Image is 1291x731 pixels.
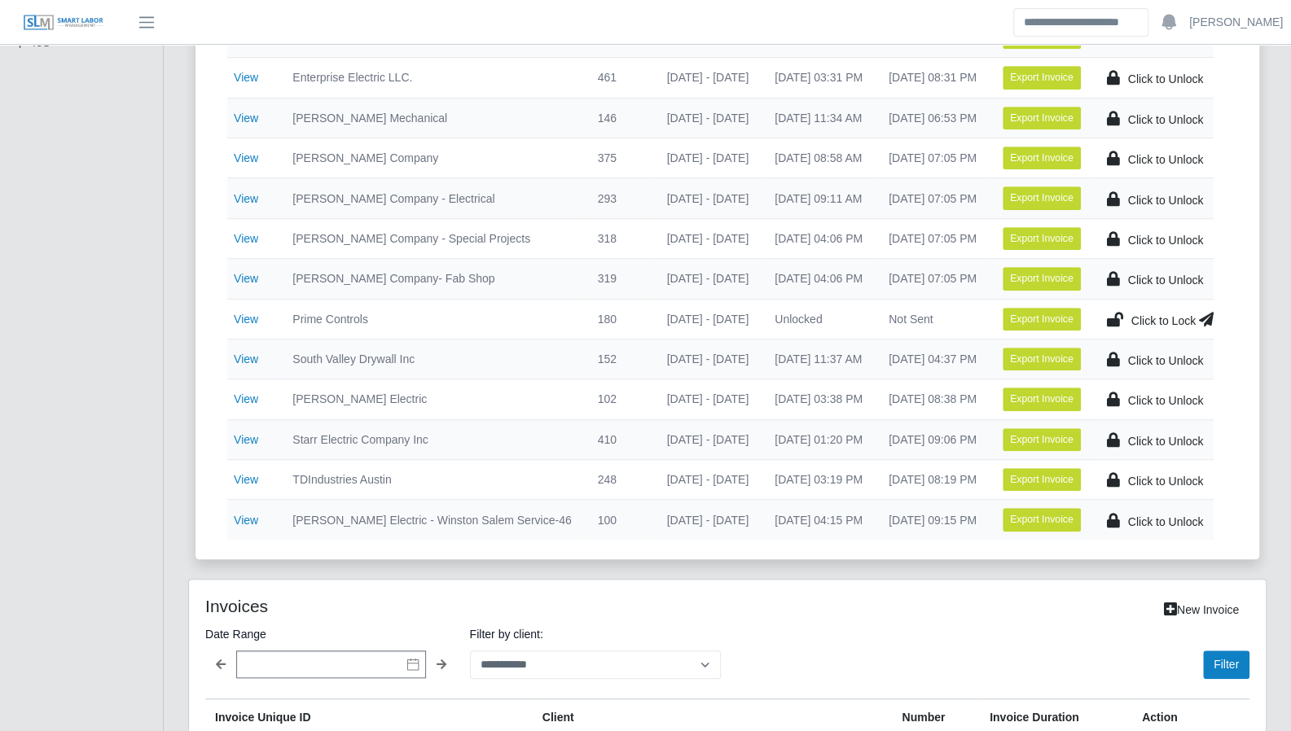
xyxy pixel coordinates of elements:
button: Export Invoice [1003,348,1081,370]
button: Export Invoice [1003,147,1081,169]
td: [DATE] 04:06 PM [762,218,876,258]
td: 146 [585,98,654,138]
td: [DATE] 08:31 PM [876,58,990,98]
td: [DATE] 04:37 PM [876,339,990,379]
td: [DATE] - [DATE] [653,379,762,419]
h4: Invoices [205,596,626,616]
td: [PERSON_NAME] Company- Fab Shop [279,259,584,299]
button: Filter [1203,650,1249,679]
label: Filter by client: [470,624,722,644]
span: Click to Unlock [1128,194,1204,207]
span: Click to Unlock [1128,515,1204,528]
a: View [234,514,258,527]
td: Enterprise Electric LLC. [279,58,584,98]
td: [DATE] 08:19 PM [876,460,990,500]
a: View [234,473,258,486]
a: View [234,71,258,84]
td: [DATE] - [DATE] [653,98,762,138]
td: [DATE] - [DATE] [653,500,762,540]
td: [DATE] - [DATE] [653,58,762,98]
a: New Invoice [1153,596,1249,624]
input: Search [1013,8,1148,37]
button: Export Invoice [1003,107,1081,129]
td: [DATE] 07:05 PM [876,178,990,218]
td: [DATE] 06:53 PM [876,98,990,138]
td: TDIndustries Austin [279,460,584,500]
a: View [234,112,258,125]
td: 100 [585,500,654,540]
td: [DATE] - [DATE] [653,259,762,299]
td: 318 [585,218,654,258]
a: View [234,232,258,245]
span: Click to Unlock [1128,394,1204,407]
td: [DATE] - [DATE] [653,299,762,339]
a: [PERSON_NAME] [1189,14,1283,31]
a: View [234,352,258,365]
td: [DATE] - [DATE] [653,339,762,379]
span: Click to Unlock [1128,354,1204,367]
a: View [234,392,258,405]
td: 293 [585,178,654,218]
button: Export Invoice [1003,267,1081,290]
button: Export Invoice [1003,428,1081,451]
label: Date Range [205,624,457,644]
td: 180 [585,299,654,339]
td: [DATE] 08:58 AM [762,138,876,178]
a: View [234,151,258,164]
td: [DATE] 09:15 PM [876,500,990,540]
td: [DATE] - [DATE] [653,178,762,218]
button: Export Invoice [1003,508,1081,531]
button: Export Invoice [1003,227,1081,250]
button: Export Invoice [1003,66,1081,89]
button: Export Invoice [1003,308,1081,330]
td: [PERSON_NAME] Electric [279,379,584,419]
td: [DATE] 03:19 PM [762,460,876,500]
td: [DATE] 04:15 PM [762,500,876,540]
td: [DATE] 07:05 PM [876,259,990,299]
td: [PERSON_NAME] Mechanical [279,98,584,138]
td: 248 [585,460,654,500]
td: [PERSON_NAME] Company - Electrical [279,178,584,218]
span: Click to Unlock [1128,274,1204,287]
img: SLM Logo [23,14,104,32]
span: Click to Lock [1131,314,1196,327]
td: [DATE] - [DATE] [653,460,762,500]
td: [DATE] 07:05 PM [876,138,990,178]
span: Click to Unlock [1128,113,1204,126]
td: Not Sent [876,299,990,339]
td: [PERSON_NAME] Company [279,138,584,178]
td: [PERSON_NAME] Company - Special Projects [279,218,584,258]
td: [DATE] - [DATE] [653,419,762,459]
td: 319 [585,259,654,299]
td: [DATE] 11:34 AM [762,98,876,138]
button: Export Invoice [1003,387,1081,410]
td: 102 [585,379,654,419]
span: Click to Unlock [1128,153,1204,166]
td: [DATE] 08:38 PM [876,379,990,419]
span: Click to Unlock [1128,435,1204,448]
td: [PERSON_NAME] Electric - Winston Salem Service-46 [279,500,584,540]
td: 461 [585,58,654,98]
td: 410 [585,419,654,459]
td: [DATE] 01:20 PM [762,419,876,459]
td: [DATE] 11:37 AM [762,339,876,379]
button: Export Invoice [1003,186,1081,209]
td: Prime Controls [279,299,584,339]
td: 152 [585,339,654,379]
td: [DATE] 03:38 PM [762,379,876,419]
td: Starr Electric Company Inc [279,419,584,459]
td: South Valley Drywall Inc [279,339,584,379]
td: Unlocked [762,299,876,339]
span: Click to Unlock [1128,475,1204,488]
td: [DATE] 03:31 PM [762,58,876,98]
td: [DATE] 04:06 PM [762,259,876,299]
button: Export Invoice [1003,468,1081,491]
td: [DATE] - [DATE] [653,138,762,178]
a: View [234,192,258,205]
a: View [234,272,258,285]
td: 375 [585,138,654,178]
td: [DATE] 09:06 PM [876,419,990,459]
td: [DATE] 07:05 PM [876,218,990,258]
span: Click to Unlock [1128,234,1204,247]
span: Click to Unlock [1128,72,1204,85]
